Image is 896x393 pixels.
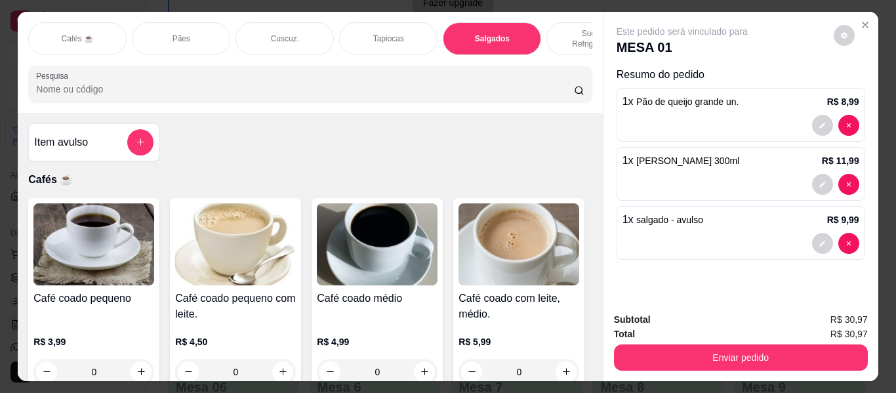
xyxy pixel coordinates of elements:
[617,25,748,38] p: Este pedido será vinculado para
[614,329,635,339] strong: Total
[614,344,868,371] button: Enviar pedido
[317,291,438,306] h4: Café coado médio
[458,335,579,348] p: R$ 5,99
[127,129,153,155] button: add-separate-item
[36,70,73,81] label: Pesquisa
[36,83,574,96] input: Pesquisa
[636,155,739,166] span: [PERSON_NAME] 300ml
[622,212,703,228] p: 1 x
[175,203,296,285] img: product-image
[827,213,859,226] p: R$ 9,99
[414,362,435,383] button: increase-product-quantity
[838,233,859,254] button: decrease-product-quantity
[812,115,833,136] button: decrease-product-quantity
[614,314,651,325] strong: Subtotal
[636,215,703,225] span: salgado - avulso
[33,291,154,306] h4: Café coado pequeno
[617,38,748,56] p: MESA 01
[834,25,855,46] button: decrease-product-quantity
[461,362,482,383] button: decrease-product-quantity
[33,203,154,285] img: product-image
[33,335,154,348] p: R$ 3,99
[317,203,438,285] img: product-image
[617,67,865,83] p: Resumo do pedido
[558,28,634,49] p: Sucos e Refrigerantes
[475,33,510,44] p: Salgados
[827,95,859,108] p: R$ 8,99
[36,362,57,383] button: decrease-product-quantity
[34,134,88,150] h4: Item avulso
[458,291,579,322] h4: Café coado com leite, médio.
[812,174,833,195] button: decrease-product-quantity
[458,203,579,285] img: product-image
[622,153,740,169] p: 1 x
[556,362,577,383] button: increase-product-quantity
[271,33,299,44] p: Cuscuz.
[373,33,404,44] p: Tapiocas
[317,335,438,348] p: R$ 4,99
[622,94,739,110] p: 1 x
[173,33,190,44] p: Pães
[855,14,876,35] button: Close
[178,362,199,383] button: decrease-product-quantity
[838,115,859,136] button: decrease-product-quantity
[830,327,868,341] span: R$ 30,97
[272,362,293,383] button: increase-product-quantity
[838,174,859,195] button: decrease-product-quantity
[61,33,94,44] p: Cafés ☕
[131,362,152,383] button: increase-product-quantity
[175,291,296,322] h4: Café coado pequeno com leite.
[28,172,592,188] p: Cafés ☕
[812,233,833,254] button: decrease-product-quantity
[319,362,340,383] button: decrease-product-quantity
[175,335,296,348] p: R$ 4,50
[830,312,868,327] span: R$ 30,97
[822,154,859,167] p: R$ 11,99
[636,96,739,107] span: Pão de queijo grande un.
